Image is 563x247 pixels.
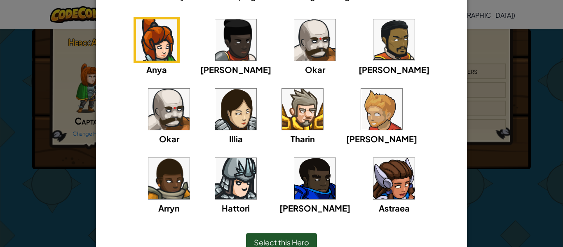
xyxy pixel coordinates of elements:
span: Select this Hero [254,238,309,247]
span: Anya [146,64,167,75]
span: Arryn [158,203,180,213]
img: portrait.png [373,158,415,199]
span: Okar [159,134,179,144]
span: Hattori [222,203,250,213]
span: [PERSON_NAME] [279,203,350,213]
img: portrait.png [215,158,256,199]
span: [PERSON_NAME] [346,134,417,144]
img: portrait.png [294,19,335,61]
img: portrait.png [282,89,323,130]
span: Astraea [379,203,410,213]
img: portrait.png [361,89,402,130]
img: portrait.png [215,89,256,130]
img: portrait.png [373,19,415,61]
span: Okar [305,64,325,75]
img: portrait.png [148,158,190,199]
img: portrait.png [215,19,256,61]
img: portrait.png [136,19,177,61]
span: [PERSON_NAME] [359,64,429,75]
span: Tharin [291,134,315,144]
span: Illia [229,134,243,144]
span: [PERSON_NAME] [200,64,271,75]
img: portrait.png [294,158,335,199]
img: portrait.png [148,89,190,130]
